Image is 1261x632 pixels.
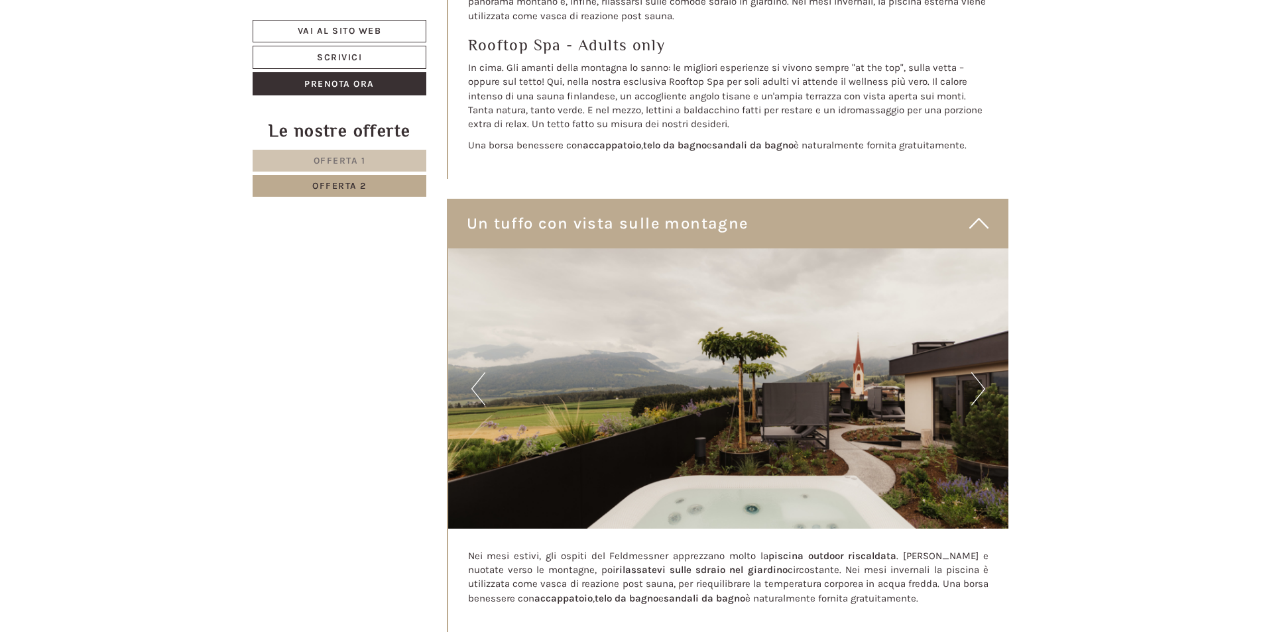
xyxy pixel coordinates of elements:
strong: telo da bagno [595,592,658,604]
span: Offerta 1 [314,155,366,166]
div: Buon giorno, come possiamo aiutarla? [10,36,215,76]
strong: sandali da bagno [664,592,745,604]
p: In cima. Gli amanti della montagna lo sanno: le migliori esperienze si vivono sempre "at the top"... [468,61,989,132]
a: Vai al sito web [253,20,426,42]
button: Previous [471,372,485,405]
small: 16:14 [20,64,208,74]
strong: telo da bagno [643,139,707,151]
a: Scrivici [253,46,426,69]
button: Next [971,372,985,405]
div: Hotel B&B Feldmessner [20,38,208,49]
p: Una borsa benessere con , e è naturalmente fornita gratuitamente. [468,138,989,152]
strong: accappatoio [534,592,593,604]
strong: piscina outdoor riscaldata [768,550,897,562]
p: Nei mesi estivi, gli ospiti del Feldmessner apprezzano molto la . [PERSON_NAME] e nuotate verso l... [468,549,989,606]
span: Offerta 2 [312,180,367,191]
div: martedì [231,10,290,32]
strong: accappatoio [583,139,641,151]
strong: sandali da bagno [712,139,794,151]
a: Prenota ora [253,72,426,95]
div: Le nostre offerte [253,119,426,143]
h3: Rooftop Spa - Adults only [468,36,989,54]
div: Un tuffo con vista sulle montagne [447,199,1009,248]
button: Invia [452,349,522,372]
strong: rilassatevi sulle sdraio nel giardino [615,564,788,576]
